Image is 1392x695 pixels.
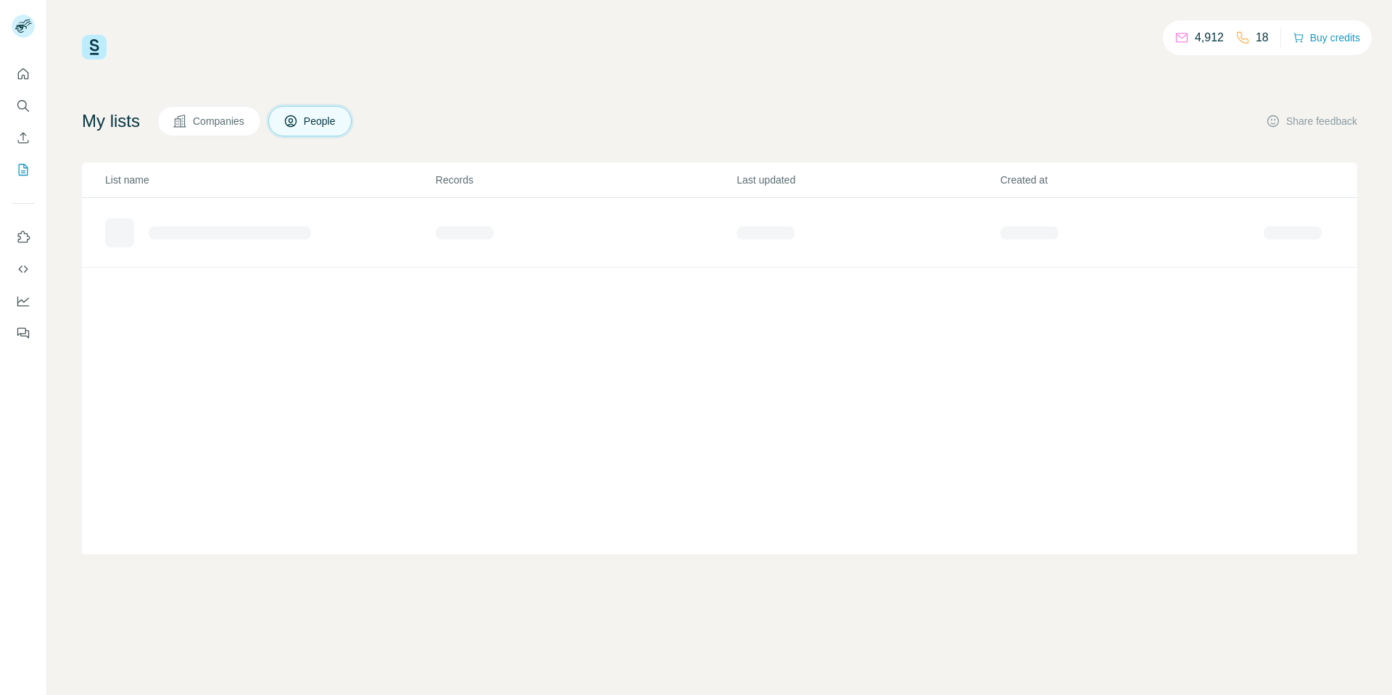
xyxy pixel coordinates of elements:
button: Enrich CSV [12,125,35,151]
button: Buy credits [1293,28,1360,48]
span: People [304,114,337,128]
p: 4,912 [1195,29,1224,46]
button: Use Surfe on LinkedIn [12,224,35,250]
button: Quick start [12,61,35,87]
p: Last updated [737,173,998,187]
button: Feedback [12,320,35,346]
p: Records [436,173,735,187]
p: List name [105,173,434,187]
span: Companies [193,114,246,128]
p: Created at [1000,173,1262,187]
h4: My lists [82,110,140,133]
button: Search [12,93,35,119]
button: My lists [12,157,35,183]
button: Share feedback [1266,114,1357,128]
button: Dashboard [12,288,35,314]
p: 18 [1256,29,1269,46]
img: Surfe Logo [82,35,107,59]
button: Use Surfe API [12,256,35,282]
